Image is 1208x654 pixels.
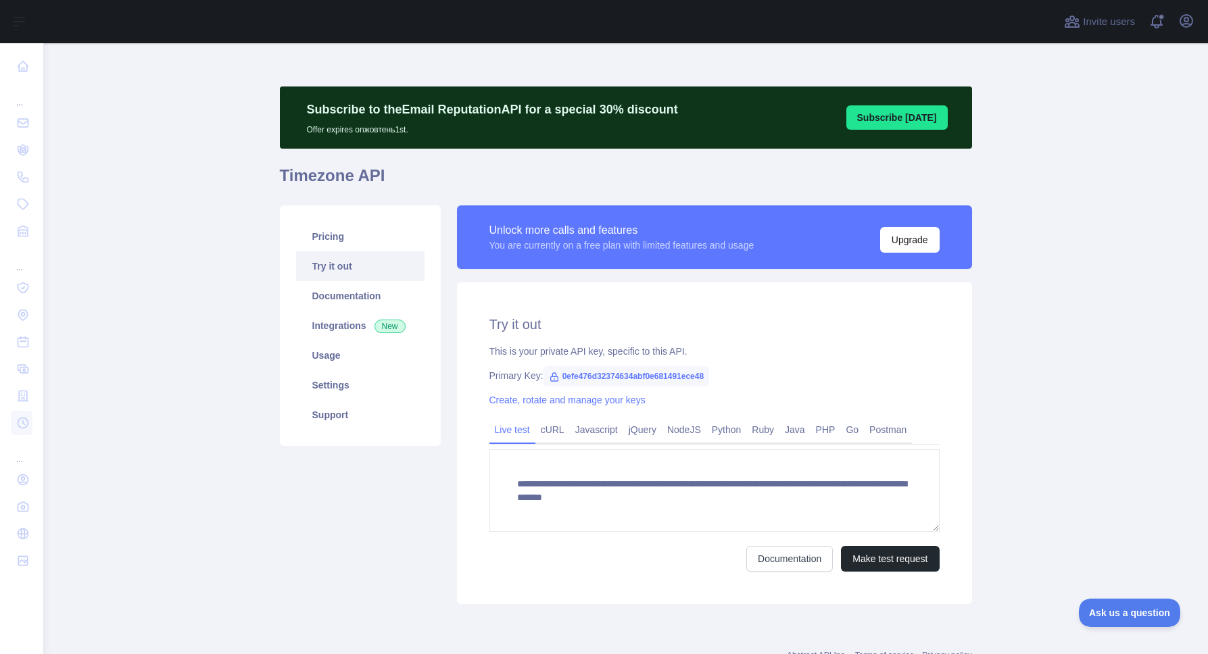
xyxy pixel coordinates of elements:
a: jQuery [623,419,662,441]
button: Invite users [1061,11,1138,32]
a: Java [779,419,811,441]
a: Postman [864,419,912,441]
div: Unlock more calls and features [489,222,754,238]
div: This is your private API key, specific to this API. [489,345,940,358]
a: Ruby [746,419,779,441]
a: Support [296,400,425,430]
a: Usage [296,341,425,370]
div: You are currently on a free plan with limited features and usage [489,238,754,252]
a: Python [706,419,747,441]
a: Documentation [296,281,425,311]
a: PHP [811,419,841,441]
div: Primary Key: [489,369,940,382]
a: NodeJS [662,419,706,441]
a: Try it out [296,251,425,281]
a: Settings [296,370,425,400]
div: ... [11,438,32,465]
span: Invite users [1083,14,1135,30]
button: Subscribe [DATE] [846,105,948,130]
a: cURL [535,419,570,441]
h1: Timezone API [280,165,972,197]
h2: Try it out [489,315,940,334]
a: Pricing [296,222,425,251]
a: Javascript [570,419,623,441]
a: Live test [489,419,535,441]
div: ... [11,246,32,273]
button: Make test request [841,546,939,572]
p: Subscribe to the Email Reputation API for a special 30 % discount [307,100,678,119]
a: Documentation [746,546,833,572]
button: Upgrade [880,227,940,253]
span: New [375,320,406,333]
a: Create, rotate and manage your keys [489,395,646,405]
p: Offer expires on жовтень 1st. [307,119,678,135]
span: 0efe476d32374634abf0e681491ece48 [543,366,710,386]
div: ... [11,81,32,108]
a: Integrations New [296,311,425,341]
iframe: Toggle Customer Support [1079,599,1181,627]
a: Go [840,419,864,441]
